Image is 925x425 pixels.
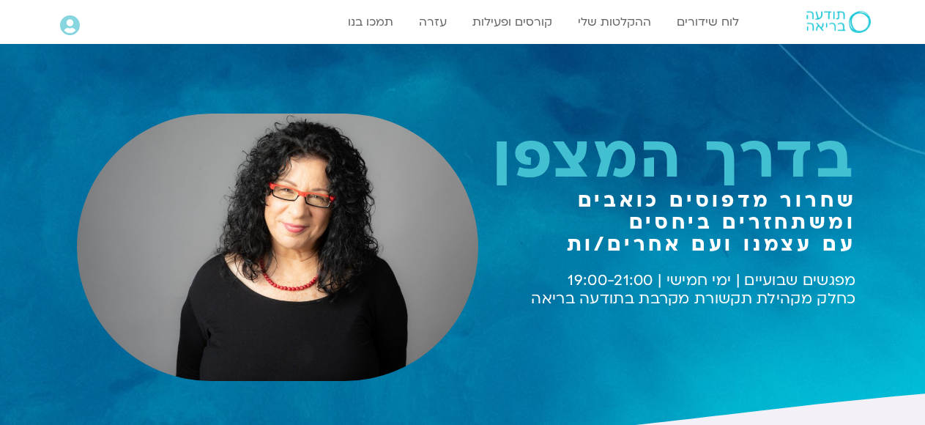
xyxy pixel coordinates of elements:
a: ההקלטות שלי [571,8,658,36]
b: שחרור מדפוסים כואבים ומשתחזרים ביחסים עם עצמנו ועם אחרים/ות [567,188,856,258]
a: לוח שידורים [669,8,746,36]
h1: בדרך המצפן [486,131,856,185]
a: תמכו בנו [341,8,401,36]
a: קורסים ופעילות [465,8,560,36]
a: עזרה [412,8,454,36]
h1: מפגשים שבועיים | ימי חמישי | 19:00-21:00 כחלק מקהילת תקשורת מקרבת בתודעה בריאה [486,271,856,363]
img: לָמה בכלל להקשיב וּלְמה? - ארנינה קשתן [77,114,478,381]
img: תודעה בריאה [806,11,871,33]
